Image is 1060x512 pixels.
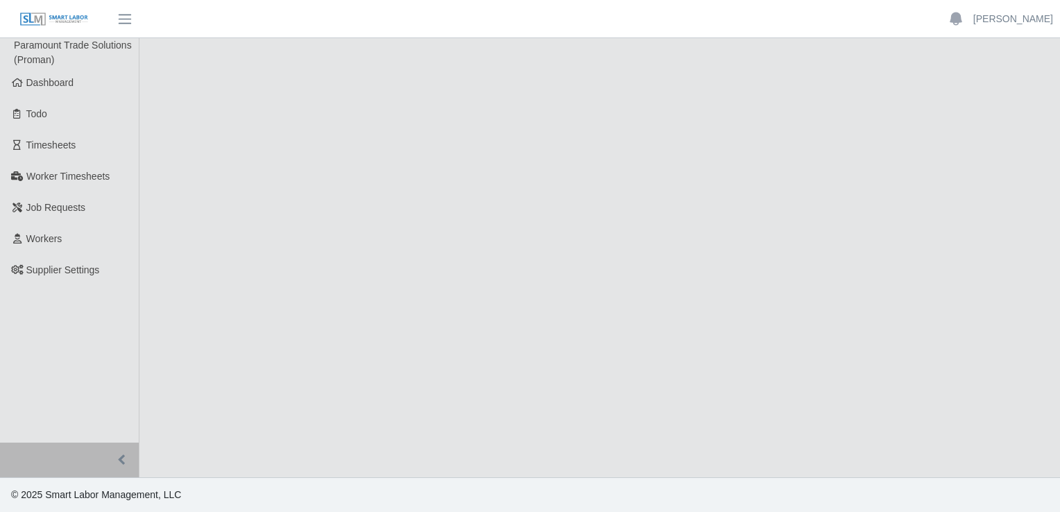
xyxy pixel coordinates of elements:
span: Timesheets [26,139,76,151]
span: Workers [26,233,62,244]
span: Supplier Settings [26,264,100,275]
span: Todo [26,108,47,119]
img: SLM Logo [19,12,89,27]
span: Job Requests [26,202,86,213]
span: © 2025 Smart Labor Management, LLC [11,489,181,500]
span: Worker Timesheets [26,171,110,182]
a: [PERSON_NAME] [973,12,1053,26]
span: Dashboard [26,77,74,88]
span: Paramount Trade Solutions (Proman) [14,40,132,65]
